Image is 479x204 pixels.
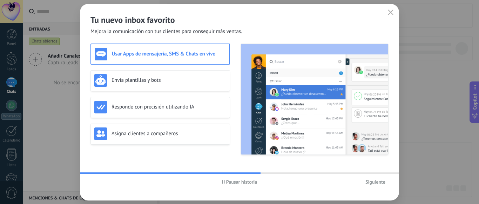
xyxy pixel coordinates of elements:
[365,179,385,184] span: Siguiente
[112,51,226,57] h3: Usar Apps de mensajería, SMS & Chats en vivo
[362,177,389,187] button: Siguiente
[90,14,389,25] h2: Tu nuevo inbox favorito
[90,28,242,35] span: Mejora la comunicación con tus clientes para conseguir más ventas.
[112,104,226,110] h3: Responde con precisión utilizando IA
[112,130,226,137] h3: Asigna clientes a compañeros
[219,177,261,187] button: Pausar historia
[112,77,226,84] h3: Envía plantillas y bots
[226,179,257,184] span: Pausar historia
